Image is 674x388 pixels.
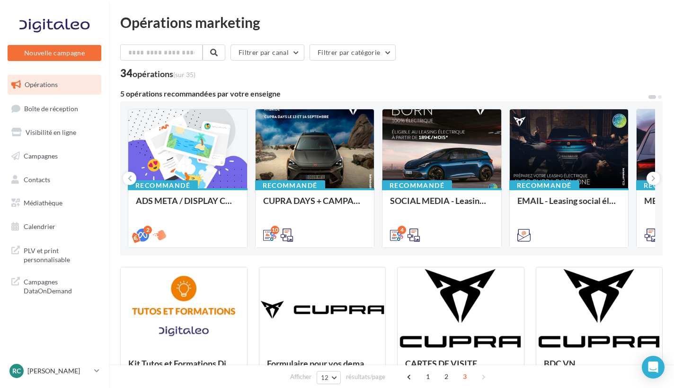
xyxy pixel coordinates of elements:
[27,366,90,376] p: [PERSON_NAME]
[24,275,98,296] span: Campagnes DataOnDemand
[517,196,621,215] div: EMAIL - Leasing social électrique - CUPRA Born One
[24,175,50,183] span: Contacts
[439,369,454,384] span: 2
[12,366,21,376] span: RC
[6,217,103,237] a: Calendrier
[255,180,325,191] div: Recommandé
[6,123,103,142] a: Visibilité en ligne
[120,90,647,97] div: 5 opérations recommandées par votre enseigne
[346,372,385,381] span: résultats/page
[25,80,58,88] span: Opérations
[321,374,329,381] span: 12
[24,222,55,230] span: Calendrier
[6,193,103,213] a: Médiathèque
[128,359,239,378] div: Kit Tutos et Formations Digitaleo
[24,244,98,265] span: PLV et print personnalisable
[382,180,452,191] div: Recommandé
[290,372,311,381] span: Afficher
[120,15,663,29] div: Opérations marketing
[143,226,152,234] div: 2
[6,240,103,268] a: PLV et print personnalisable
[271,226,279,234] div: 10
[405,359,516,378] div: CARTES DE VISITE
[310,44,396,61] button: Filtrer par catégorie
[26,128,76,136] span: Visibilité en ligne
[24,104,78,112] span: Boîte de réception
[642,356,665,379] div: Open Intercom Messenger
[6,170,103,190] a: Contacts
[6,75,103,95] a: Opérations
[457,369,472,384] span: 3
[6,272,103,300] a: Campagnes DataOnDemand
[267,359,378,378] div: Formulaire pour vos demandes
[24,152,58,160] span: Campagnes
[263,196,367,215] div: CUPRA DAYS + CAMPAGNE SEPT - SOCIAL MEDIA
[24,199,62,207] span: Médiathèque
[544,359,655,378] div: BDC VN
[120,68,195,79] div: 34
[231,44,304,61] button: Filtrer par canal
[509,180,579,191] div: Recommandé
[8,362,101,380] a: RC [PERSON_NAME]
[128,180,198,191] div: Recommandé
[317,371,341,384] button: 12
[173,71,195,79] span: (sur 35)
[390,196,494,215] div: SOCIAL MEDIA - Leasing social électrique - CUPRA Born
[420,369,435,384] span: 1
[136,196,239,215] div: ADS META / DISPLAY CUPRA DAYS Septembre 2025
[6,98,103,119] a: Boîte de réception
[133,70,195,78] div: opérations
[398,226,406,234] div: 4
[6,146,103,166] a: Campagnes
[8,45,101,61] button: Nouvelle campagne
